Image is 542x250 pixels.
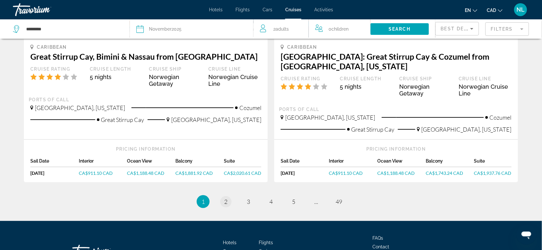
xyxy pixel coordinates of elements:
span: [GEOGRAPHIC_DATA], [US_STATE] [285,114,375,121]
span: November [149,26,172,32]
span: Caribbean [287,45,317,50]
div: Norwegian Getaway [149,74,202,87]
div: Sail Date [281,158,329,167]
span: en [465,8,471,13]
span: [GEOGRAPHIC_DATA], [US_STATE] [35,104,125,111]
div: 5 nights [340,83,393,90]
button: November2025 [136,19,246,39]
span: CA$911.10 CAD [79,170,113,176]
span: CA$911.10 CAD [329,170,363,176]
button: Change currency [487,5,503,15]
div: Ocean View [378,158,426,167]
span: Great Stirrup Cay [101,116,144,123]
a: Travorium [13,1,78,18]
a: CA$1,937.76 CAD [474,170,512,176]
span: CAD [487,8,496,13]
nav: Pagination [24,195,518,208]
span: Cruises [285,7,301,12]
a: CA$911.10 CAD [329,170,378,176]
div: Cruise Ship [400,76,453,82]
a: CA$2,020.61 CAD [224,170,261,176]
a: CA$1,743.24 CAD [426,170,474,176]
div: Sail Date [30,158,79,167]
div: [DATE] [281,170,329,176]
div: Pricing Information [30,146,261,152]
a: Hotels [209,7,223,12]
div: Cruise Length [90,66,143,72]
a: CA$1,881.92 CAD [175,170,224,176]
span: Search [389,26,411,32]
div: Cruise Rating [30,66,83,72]
div: Ports of call [279,106,513,112]
span: 3 [247,198,250,205]
span: 5 [292,198,295,205]
div: Cruise Line [208,66,261,72]
div: Interior [329,158,378,167]
span: Best Deals [441,26,474,31]
div: Balcony [175,158,224,167]
a: Contact [373,244,390,249]
span: CA$1,881.92 CAD [175,170,213,176]
button: Search [370,23,429,35]
a: Flights [235,7,250,12]
div: Pricing Information [281,146,512,152]
span: Great Stirrup Cay [351,126,395,133]
h3: [GEOGRAPHIC_DATA]: Great Stirrup Cay & Cozumel from [GEOGRAPHIC_DATA], [US_STATE] [281,52,512,71]
a: Cars [263,7,272,12]
span: Adults [276,26,289,32]
div: [DATE] [30,170,79,176]
div: Norwegian Getaway [400,83,453,97]
iframe: Button to launch messaging window [516,224,537,245]
div: Suite [224,158,261,167]
a: Hotels [223,240,237,245]
span: 1 [202,198,205,205]
button: Change language [465,5,477,15]
button: Travelers: 2 adults, 0 children [254,19,370,39]
span: Cozumel [239,104,261,111]
span: [GEOGRAPHIC_DATA], [US_STATE] [422,126,512,133]
a: Flights [259,240,273,245]
span: 49 [336,198,342,205]
span: CA$1,188.48 CAD [378,170,415,176]
span: NL [517,6,525,13]
div: Suite [474,158,512,167]
div: Cruise Ship [149,66,202,72]
button: User Menu [512,3,529,16]
a: CA$1,188.48 CAD [127,170,176,176]
span: ... [314,198,318,205]
h3: Great Stirrup Cay, Bimini & Nassau from [GEOGRAPHIC_DATA] [30,52,261,61]
div: Cruise Rating [281,76,334,82]
a: FAQs [373,235,383,241]
span: CA$1,188.48 CAD [127,170,165,176]
span: [GEOGRAPHIC_DATA], [US_STATE] [171,116,261,123]
span: Cozumel [490,114,512,121]
div: Cruise Length [340,76,393,82]
span: 2 [274,25,289,34]
span: Caribbean [37,45,67,50]
div: Norwegian Cruise Line [208,74,261,87]
button: Filter [485,22,529,36]
span: CA$1,743.24 CAD [426,170,463,176]
a: Activities [314,7,333,12]
span: 4 [269,198,273,205]
span: 0 [329,25,349,34]
div: Balcony [426,158,474,167]
a: CA$911.10 CAD [79,170,127,176]
div: Cruise Line [459,76,512,82]
div: Norwegian Cruise Line [459,83,512,97]
div: Interior [79,158,127,167]
div: Ocean View [127,158,176,167]
div: 5 nights [90,74,143,80]
span: Children [332,26,349,32]
span: 2 [224,198,227,205]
